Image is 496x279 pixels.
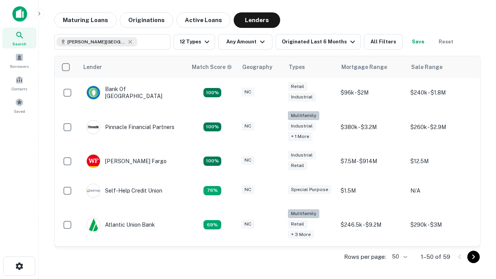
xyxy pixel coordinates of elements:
[284,56,337,78] th: Types
[364,34,403,50] button: All Filters
[411,62,443,72] div: Sale Range
[406,56,476,78] th: Sale Range
[86,184,162,198] div: Self-help Credit Union
[241,156,254,165] div: NC
[203,88,221,97] div: Matching Properties: 15, hasApolloMatch: undefined
[288,122,316,131] div: Industrial
[337,78,406,107] td: $96k - $2M
[288,151,316,160] div: Industrial
[2,95,36,116] a: Saved
[174,34,215,50] button: 12 Types
[337,205,406,245] td: $246.5k - $9.2M
[187,56,238,78] th: Capitalize uses an advanced AI algorithm to match your search with the best lender. The match sco...
[241,185,254,194] div: NC
[288,93,316,102] div: Industrial
[406,34,431,50] button: Save your search to get updates of matches that match your search criteria.
[241,122,254,131] div: NC
[2,72,36,93] a: Contacts
[288,111,319,120] div: Multifamily
[83,62,102,72] div: Lender
[14,108,25,114] span: Saved
[192,63,232,71] div: Capitalize uses an advanced AI algorithm to match your search with the best lender. The match sco...
[289,62,305,72] div: Types
[176,12,231,28] button: Active Loans
[344,252,386,262] p: Rows per page:
[120,12,173,28] button: Originations
[337,107,406,146] td: $380k - $3.2M
[86,154,167,168] div: [PERSON_NAME] Fargo
[203,220,221,229] div: Matching Properties: 10, hasApolloMatch: undefined
[282,37,357,46] div: Originated Last 6 Months
[238,56,284,78] th: Geography
[2,28,36,48] a: Search
[86,86,179,100] div: Bank Of [GEOGRAPHIC_DATA]
[406,107,476,146] td: $260k - $2.9M
[337,56,406,78] th: Mortgage Range
[337,176,406,205] td: $1.5M
[406,78,476,107] td: $240k - $1.8M
[87,155,100,168] img: picture
[203,186,221,195] div: Matching Properties: 11, hasApolloMatch: undefined
[218,34,272,50] button: Any Amount
[434,34,458,50] button: Reset
[288,230,314,239] div: + 3 more
[406,176,476,205] td: N/A
[337,146,406,176] td: $7.5M - $914M
[12,41,26,47] span: Search
[288,209,319,218] div: Multifamily
[87,218,100,231] img: picture
[288,132,312,141] div: + 1 more
[67,38,126,45] span: [PERSON_NAME][GEOGRAPHIC_DATA], [GEOGRAPHIC_DATA]
[79,56,187,78] th: Lender
[242,62,272,72] div: Geography
[2,50,36,71] a: Borrowers
[203,157,221,166] div: Matching Properties: 15, hasApolloMatch: undefined
[288,185,331,194] div: Special Purpose
[12,86,27,92] span: Contacts
[87,86,100,99] img: picture
[87,121,100,134] img: picture
[234,12,280,28] button: Lenders
[86,120,174,134] div: Pinnacle Financial Partners
[54,12,117,28] button: Maturing Loans
[288,82,307,91] div: Retail
[406,146,476,176] td: $12.5M
[457,192,496,229] iframe: Chat Widget
[203,122,221,132] div: Matching Properties: 26, hasApolloMatch: undefined
[87,184,100,197] img: picture
[241,220,254,229] div: NC
[389,251,408,262] div: 50
[288,220,307,229] div: Retail
[467,251,480,263] button: Go to next page
[12,6,27,22] img: capitalize-icon.png
[86,218,155,232] div: Atlantic Union Bank
[406,205,476,245] td: $290k - $3M
[10,63,29,69] span: Borrowers
[276,34,361,50] button: Originated Last 6 Months
[288,161,307,170] div: Retail
[341,62,387,72] div: Mortgage Range
[241,88,254,96] div: NC
[421,252,450,262] p: 1–50 of 59
[192,63,231,71] h6: Match Score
